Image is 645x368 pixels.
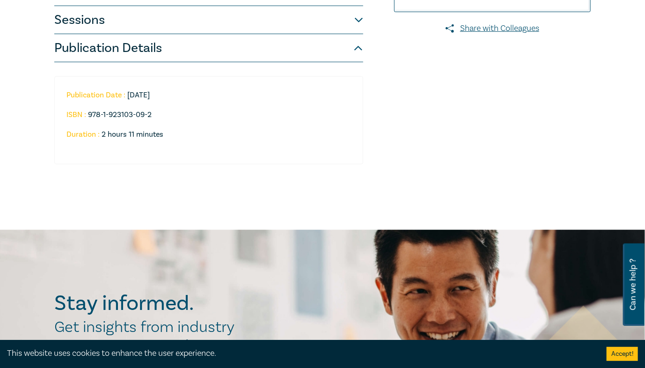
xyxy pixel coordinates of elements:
h2: Stay informed. [54,291,275,316]
strong: ISBN : [66,110,86,119]
strong: Publication Date : [66,90,125,100]
li: 2 hours 11 minutes [66,130,351,139]
button: Accept cookies [607,347,638,361]
li: 978-1-923103-09-2 [66,110,344,119]
span: Can we help ? [629,249,638,320]
button: Publication Details [54,34,363,62]
li: [DATE] [66,91,344,99]
div: This website uses cookies to enhance the user experience. [7,347,593,360]
button: Sessions [54,6,363,34]
a: Share with Colleagues [394,22,591,35]
strong: Duration : [66,130,100,139]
